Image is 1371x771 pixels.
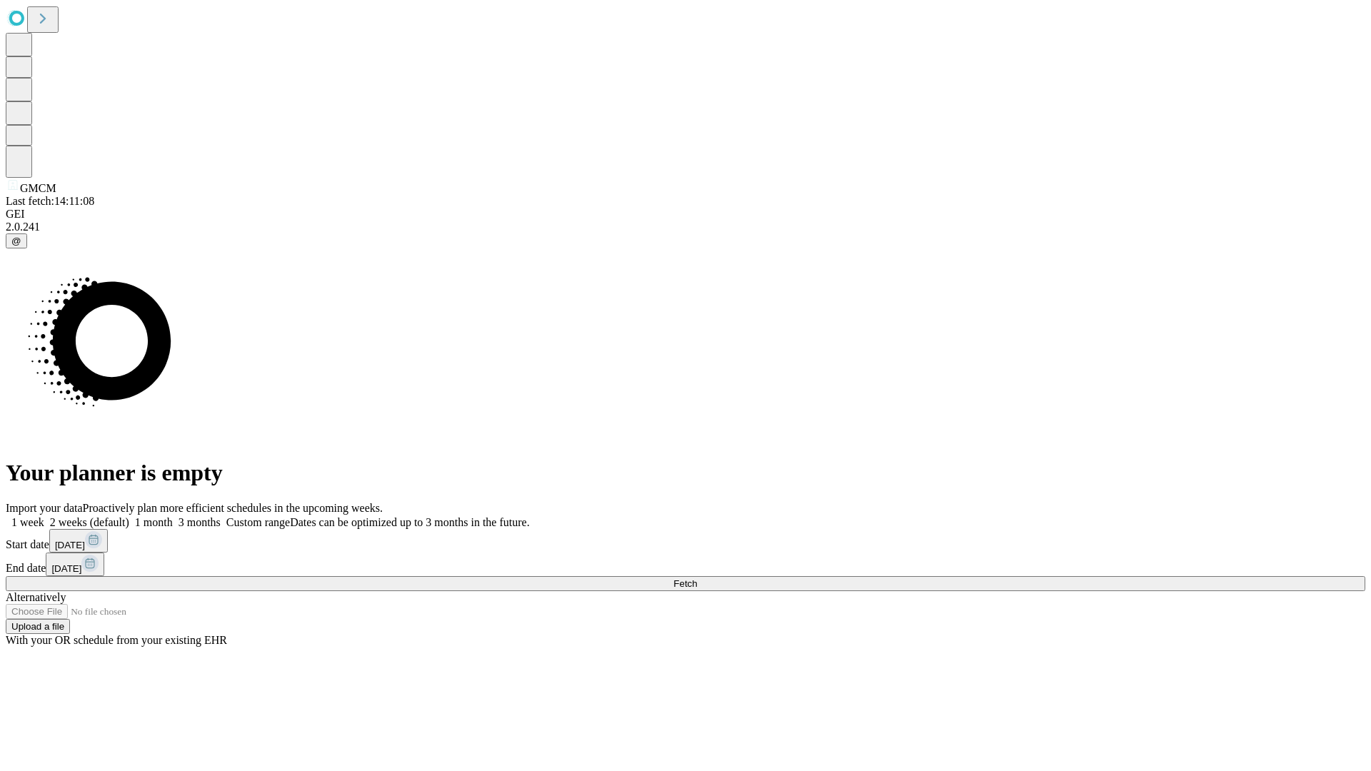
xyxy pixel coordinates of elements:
[6,208,1365,221] div: GEI
[55,540,85,550] span: [DATE]
[49,529,108,553] button: [DATE]
[6,619,70,634] button: Upload a file
[6,553,1365,576] div: End date
[6,634,227,646] span: With your OR schedule from your existing EHR
[6,195,94,207] span: Last fetch: 14:11:08
[6,576,1365,591] button: Fetch
[6,460,1365,486] h1: Your planner is empty
[6,529,1365,553] div: Start date
[50,516,129,528] span: 2 weeks (default)
[6,221,1365,233] div: 2.0.241
[6,502,83,514] span: Import your data
[83,502,383,514] span: Proactively plan more efficient schedules in the upcoming weeks.
[179,516,221,528] span: 3 months
[6,233,27,248] button: @
[51,563,81,574] span: [DATE]
[673,578,697,589] span: Fetch
[20,182,56,194] span: GMCM
[11,516,44,528] span: 1 week
[135,516,173,528] span: 1 month
[6,591,66,603] span: Alternatively
[226,516,290,528] span: Custom range
[290,516,529,528] span: Dates can be optimized up to 3 months in the future.
[46,553,104,576] button: [DATE]
[11,236,21,246] span: @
